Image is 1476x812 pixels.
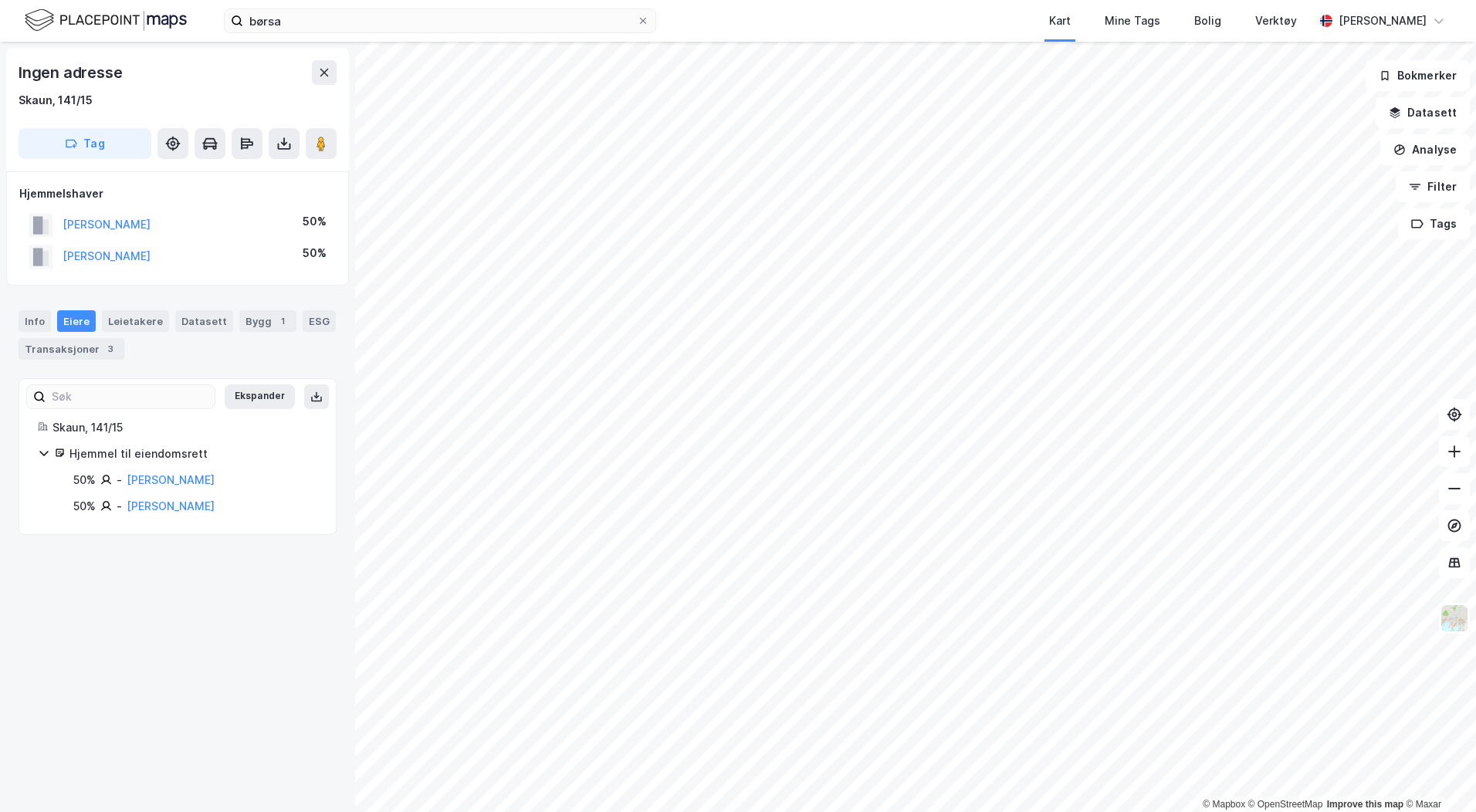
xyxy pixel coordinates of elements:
[19,338,124,360] div: Transaksjoner
[1399,738,1476,812] div: Kontrollprogram for chat
[117,471,122,489] div: -
[225,384,295,409] button: Ekspander
[1255,12,1297,30] div: Verktøy
[57,310,96,332] div: Eiere
[69,445,317,463] div: Hjemmel til eiendomsrett
[46,385,215,408] input: Søk
[1399,738,1476,812] iframe: Chat Widget
[303,212,327,231] div: 50%
[1440,604,1469,633] img: Z
[239,310,296,332] div: Bygg
[19,184,336,203] div: Hjemmelshaver
[52,418,317,437] div: Skaun, 141/15
[1398,208,1470,239] button: Tags
[1380,134,1470,165] button: Analyse
[102,310,169,332] div: Leietakere
[303,244,327,262] div: 50%
[1105,12,1160,30] div: Mine Tags
[1366,60,1470,91] button: Bokmerker
[275,313,290,329] div: 1
[25,7,187,34] img: logo.f888ab2527a4732fd821a326f86c7f29.svg
[1396,171,1470,202] button: Filter
[1376,97,1470,128] button: Datasett
[127,473,215,486] a: [PERSON_NAME]
[73,471,96,489] div: 50%
[1203,799,1245,810] a: Mapbox
[175,310,233,332] div: Datasett
[117,497,122,516] div: -
[73,497,96,516] div: 50%
[1194,12,1221,30] div: Bolig
[303,310,336,332] div: ESG
[1248,799,1323,810] a: OpenStreetMap
[1327,799,1403,810] a: Improve this map
[19,310,51,332] div: Info
[127,499,215,513] a: [PERSON_NAME]
[243,9,637,32] input: Søk på adresse, matrikkel, gårdeiere, leietakere eller personer
[19,128,151,159] button: Tag
[19,60,125,85] div: Ingen adresse
[1049,12,1071,30] div: Kart
[103,341,118,357] div: 3
[19,91,93,110] div: Skaun, 141/15
[1339,12,1427,30] div: [PERSON_NAME]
